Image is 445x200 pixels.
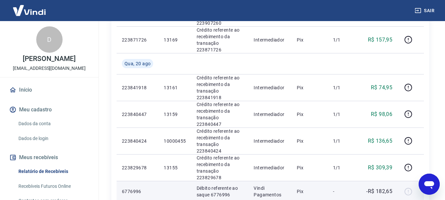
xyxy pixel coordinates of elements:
p: 6776996 [122,188,153,195]
p: 1/1 [333,84,352,91]
a: Início [8,83,91,97]
p: Intermediador [254,164,286,171]
a: Relatório de Recebíveis [16,165,91,178]
p: 1/1 [333,37,352,43]
p: Pix [297,37,322,43]
p: Pix [297,164,322,171]
p: 223840447 [122,111,153,118]
p: Intermediador [254,111,286,118]
p: Pix [297,111,322,118]
iframe: Botão para abrir a janela de mensagens [419,174,440,195]
button: Meus recebíveis [8,150,91,165]
p: Intermediador [254,84,286,91]
p: Pix [297,138,322,144]
p: R$ 74,95 [371,84,392,92]
p: Vindi Pagamentos [254,185,286,198]
p: Pix [297,84,322,91]
p: R$ 309,39 [368,164,393,172]
p: 10000455 [164,138,186,144]
p: [EMAIL_ADDRESS][DOMAIN_NAME] [13,65,86,72]
p: Intermediador [254,37,286,43]
p: - [333,188,352,195]
a: Dados da conta [16,117,91,130]
p: 223871726 [122,37,153,43]
p: [PERSON_NAME] [23,55,75,62]
p: 223841918 [122,84,153,91]
p: Intermediador [254,138,286,144]
p: 1/1 [333,111,352,118]
p: 13161 [164,84,186,91]
p: 13155 [164,164,186,171]
p: Débito referente ao saque 6776996 [197,185,243,198]
span: Qua, 20 ago [125,60,151,67]
p: 223840424 [122,138,153,144]
img: Vindi [8,0,51,20]
p: -R$ 182,65 [366,187,392,195]
p: Crédito referente ao recebimento da transação 223841918 [197,74,243,101]
p: R$ 157,95 [368,36,393,44]
button: Meu cadastro [8,102,91,117]
p: 223829678 [122,164,153,171]
p: Crédito referente ao recebimento da transação 223840447 [197,101,243,128]
div: D [36,26,63,53]
p: 1/1 [333,164,352,171]
a: Recebíveis Futuros Online [16,180,91,193]
p: Pix [297,188,322,195]
p: Crédito referente ao recebimento da transação 223871726 [197,27,243,53]
p: R$ 98,06 [371,110,392,118]
p: 13159 [164,111,186,118]
p: 1/1 [333,138,352,144]
p: Crédito referente ao recebimento da transação 223840424 [197,128,243,154]
button: Sair [413,5,437,17]
p: Crédito referente ao recebimento da transação 223829678 [197,155,243,181]
p: 13169 [164,37,186,43]
p: R$ 136,65 [368,137,393,145]
a: Dados de login [16,132,91,145]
